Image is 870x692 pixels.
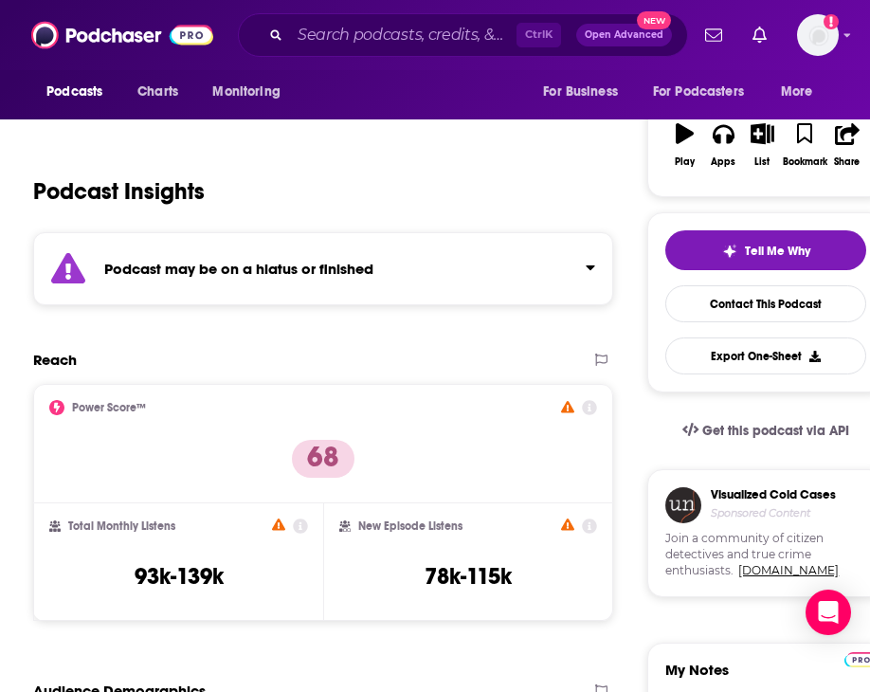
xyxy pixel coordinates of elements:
[665,337,866,374] button: Export One-Sheet
[137,79,178,105] span: Charts
[782,111,828,179] button: Bookmark
[783,156,827,168] div: Bookmark
[702,423,849,439] span: Get this podcast via API
[665,487,701,523] img: coldCase.18b32719.png
[665,285,866,322] a: Contact This Podcast
[212,79,280,105] span: Monitoring
[743,111,782,179] button: List
[585,30,663,40] span: Open Advanced
[797,14,839,56] span: Logged in as caitmwalters
[641,74,771,110] button: open menu
[290,20,517,50] input: Search podcasts, credits, & more...
[543,79,618,105] span: For Business
[797,14,839,56] button: Show profile menu
[698,19,730,51] a: Show notifications dropdown
[768,74,837,110] button: open menu
[33,351,77,369] h2: Reach
[834,156,860,168] div: Share
[425,562,512,591] h3: 78k-115k
[665,230,866,270] button: tell me why sparkleTell Me Why
[824,14,839,29] svg: Add a profile image
[238,13,688,57] div: Search podcasts, credits, & more...
[637,11,671,29] span: New
[711,506,836,519] h4: Sponsored Content
[828,111,867,179] button: Share
[675,156,695,168] div: Play
[745,244,810,259] span: Tell Me Why
[738,563,839,577] a: [DOMAIN_NAME]
[667,408,864,454] a: Get this podcast via API
[358,519,462,533] h2: New Episode Listens
[781,79,813,105] span: More
[46,79,102,105] span: Podcasts
[68,519,175,533] h2: Total Monthly Listens
[292,440,354,478] p: 68
[104,260,373,278] strong: Podcast may be on a hiatus or finished
[754,156,770,168] div: List
[653,79,744,105] span: For Podcasters
[199,74,304,110] button: open menu
[517,23,561,47] span: Ctrl K
[722,244,737,259] img: tell me why sparkle
[33,177,205,206] h1: Podcast Insights
[530,74,642,110] button: open menu
[711,156,735,168] div: Apps
[33,232,613,305] section: Click to expand status details
[33,74,127,110] button: open menu
[125,74,190,110] a: Charts
[576,24,672,46] button: Open AdvancedNew
[31,17,213,53] img: Podchaser - Follow, Share and Rate Podcasts
[665,531,866,578] span: Join a community of citizen detectives and true crime enthusiasts.
[135,562,224,591] h3: 93k-139k
[704,111,743,179] button: Apps
[797,14,839,56] img: User Profile
[711,487,836,502] h3: Visualized Cold Cases
[806,590,851,635] div: Open Intercom Messenger
[745,19,774,51] a: Show notifications dropdown
[665,111,704,179] button: Play
[72,401,146,414] h2: Power Score™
